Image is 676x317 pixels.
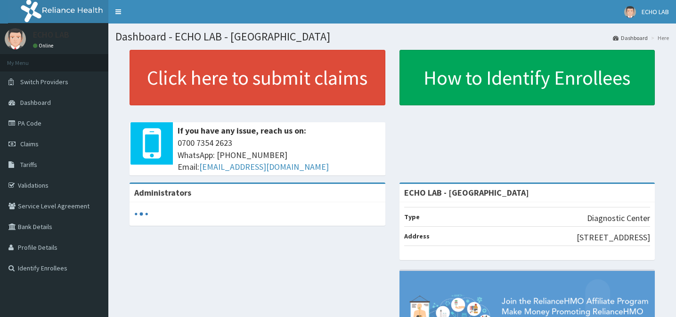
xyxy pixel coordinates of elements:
a: Dashboard [613,34,648,42]
span: Dashboard [20,98,51,107]
img: User Image [5,28,26,49]
b: If you have any issue, reach us on: [178,125,306,136]
p: [STREET_ADDRESS] [577,231,650,244]
h1: Dashboard - ECHO LAB - [GEOGRAPHIC_DATA] [115,31,669,43]
span: Claims [20,140,39,148]
span: 0700 7354 2623 WhatsApp: [PHONE_NUMBER] Email: [178,137,381,173]
p: Diagnostic Center [587,212,650,224]
li: Here [649,34,669,42]
b: Address [404,232,430,240]
b: Administrators [134,187,191,198]
a: Online [33,42,56,49]
a: Click here to submit claims [130,50,385,105]
svg: audio-loading [134,207,148,221]
a: [EMAIL_ADDRESS][DOMAIN_NAME] [199,161,329,172]
p: ECHO LAB [33,31,69,39]
span: Switch Providers [20,78,68,86]
span: Tariffs [20,160,37,169]
img: User Image [624,6,636,18]
span: ECHO LAB [642,8,669,16]
strong: ECHO LAB - [GEOGRAPHIC_DATA] [404,187,529,198]
a: How to Identify Enrollees [399,50,655,105]
b: Type [404,213,420,221]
